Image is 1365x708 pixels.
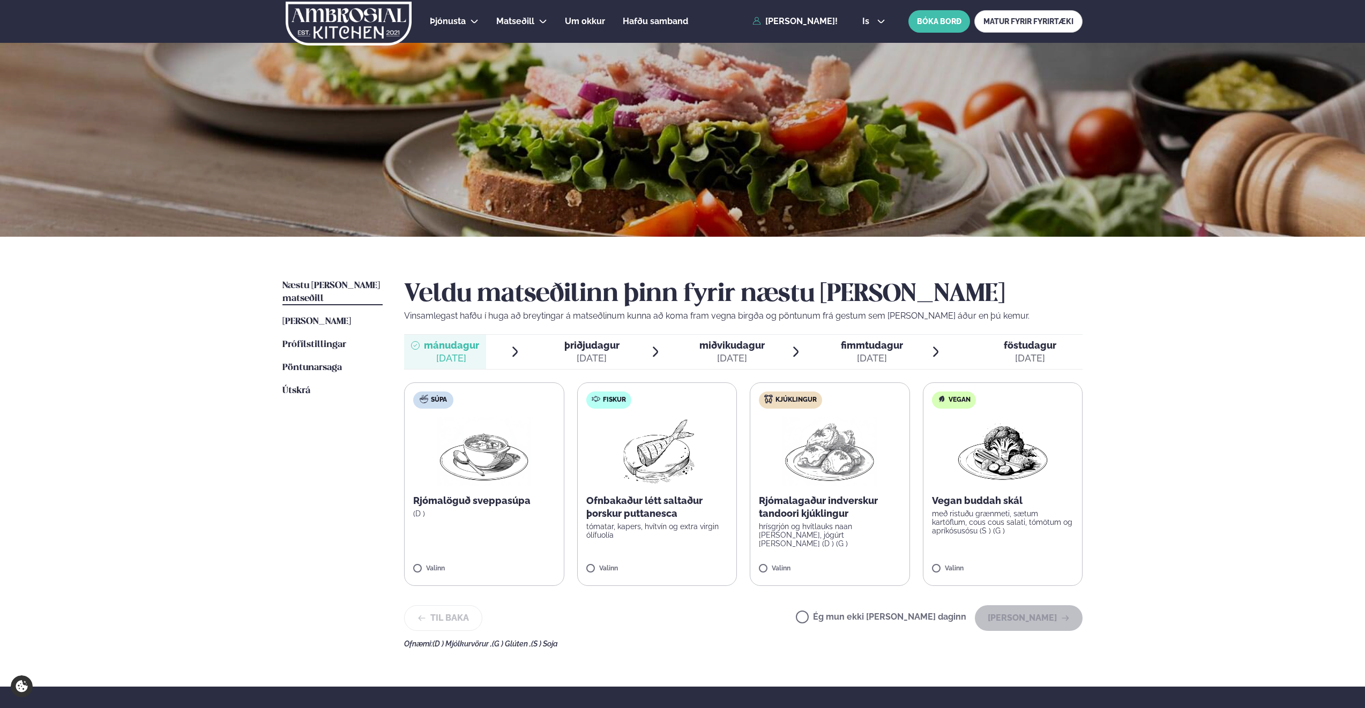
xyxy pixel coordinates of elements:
span: föstudagur [1004,340,1056,351]
span: is [862,17,872,26]
div: [DATE] [699,352,765,365]
span: (S ) Soja [531,639,558,648]
span: fimmtudagur [841,340,903,351]
img: Vegan.svg [937,395,946,403]
span: Prófílstillingar [282,340,346,349]
button: Til baka [404,605,482,631]
span: Hafðu samband [623,16,688,26]
div: [DATE] [564,352,620,365]
img: logo [285,2,413,46]
span: (D ) Mjólkurvörur , [432,639,492,648]
p: Rjómalöguð sveppasúpa [413,494,555,507]
span: Súpa [431,396,447,404]
span: Útskrá [282,386,310,395]
img: Vegan.png [956,417,1050,486]
img: fish.svg [592,395,600,403]
span: Pöntunarsaga [282,363,342,372]
span: [PERSON_NAME] [282,317,351,326]
span: Kjúklingur [775,396,817,404]
p: (D ) [413,509,555,518]
a: [PERSON_NAME]! [752,17,838,26]
span: (G ) Glúten , [492,639,531,648]
div: Ofnæmi: [404,639,1083,648]
span: Um okkur [565,16,605,26]
span: Næstu [PERSON_NAME] matseðill [282,281,380,303]
a: Prófílstillingar [282,338,346,351]
button: [PERSON_NAME] [975,605,1083,631]
a: Þjónusta [430,15,466,28]
div: [DATE] [424,352,479,365]
a: MATUR FYRIR FYRIRTÆKI [974,10,1083,33]
span: miðvikudagur [699,340,765,351]
span: Þjónusta [430,16,466,26]
a: Næstu [PERSON_NAME] matseðill [282,280,383,305]
img: Fish.png [609,417,704,486]
h2: Veldu matseðilinn þinn fyrir næstu [PERSON_NAME] [404,280,1083,310]
p: hrísgrjón og hvítlauks naan [PERSON_NAME], jógúrt [PERSON_NAME] (D ) (G ) [759,522,901,548]
a: Hafðu samband [623,15,688,28]
div: [DATE] [1004,352,1056,365]
img: chicken.svg [764,395,773,403]
a: Cookie settings [11,675,33,697]
span: Matseðill [496,16,534,26]
img: Soup.png [437,417,531,486]
div: [DATE] [841,352,903,365]
span: Vegan [949,396,971,404]
img: Chicken-thighs.png [782,417,877,486]
a: Matseðill [496,15,534,28]
a: Útskrá [282,385,310,397]
a: [PERSON_NAME] [282,315,351,328]
span: þriðjudagur [564,340,620,351]
span: Fiskur [603,396,626,404]
button: BÓKA BORÐ [908,10,970,33]
span: mánudagur [424,340,479,351]
p: Vinsamlegast hafðu í huga að breytingar á matseðlinum kunna að koma fram vegna birgða og pöntunum... [404,310,1083,322]
button: is [854,17,894,26]
a: Pöntunarsaga [282,361,342,374]
p: Ofnbakaður létt saltaður þorskur puttanesca [586,494,728,520]
p: tómatar, kapers, hvítvín og extra virgin ólífuolía [586,522,728,539]
img: soup.svg [420,395,428,403]
p: Vegan buddah skál [932,494,1074,507]
a: Um okkur [565,15,605,28]
p: með ristuðu grænmeti, sætum kartöflum, cous cous salati, tómötum og apríkósusósu (S ) (G ) [932,509,1074,535]
p: Rjómalagaður indverskur tandoori kjúklingur [759,494,901,520]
